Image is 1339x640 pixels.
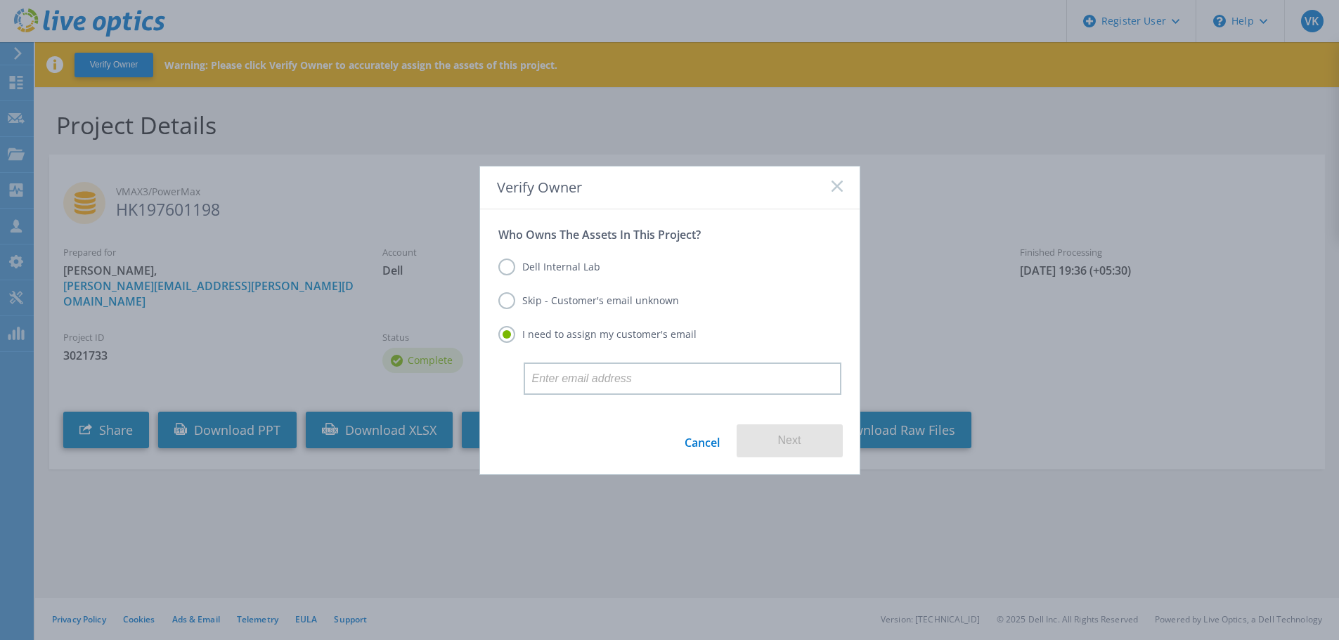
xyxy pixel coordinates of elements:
p: Who Owns The Assets In This Project? [498,228,841,242]
label: Dell Internal Lab [498,259,600,275]
span: Verify Owner [497,178,582,197]
input: Enter email address [524,363,841,395]
label: Skip - Customer's email unknown [498,292,679,309]
a: Cancel [685,424,720,457]
label: I need to assign my customer's email [498,326,697,343]
button: Next [737,424,843,457]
